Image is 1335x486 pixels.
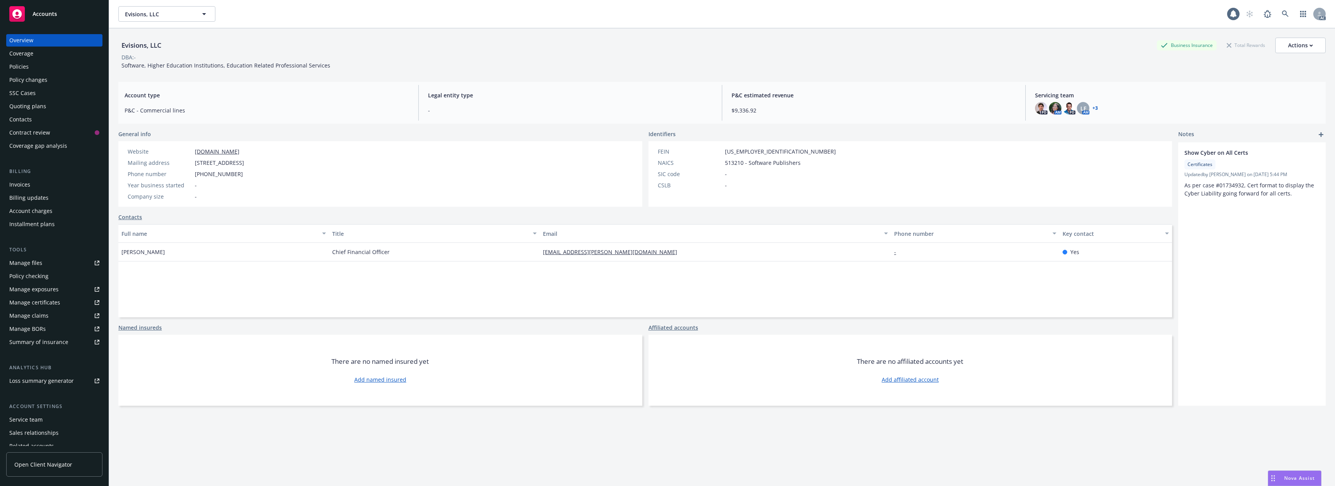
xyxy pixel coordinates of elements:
span: - [195,192,197,201]
div: SIC code [658,170,722,178]
a: Related accounts [6,440,102,452]
div: Actions [1288,38,1313,53]
button: Email [540,224,891,243]
span: Open Client Navigator [14,460,72,469]
a: Report a Bug [1260,6,1275,22]
span: $9,336.92 [732,106,1016,114]
span: [PERSON_NAME] [121,248,165,256]
div: Policy checking [9,270,49,282]
a: Invoices [6,178,102,191]
span: LF [1080,104,1086,112]
div: Manage files [9,257,42,269]
span: [STREET_ADDRESS] [195,159,244,167]
a: Coverage gap analysis [6,140,102,152]
span: General info [118,130,151,138]
div: Evisions, LLC [118,40,165,50]
a: Manage certificates [6,296,102,309]
div: Loss summary generator [9,375,74,387]
div: Policy changes [9,74,47,86]
img: photo [1063,102,1075,114]
div: Phone number [894,230,1048,238]
button: Full name [118,224,329,243]
a: add [1316,130,1326,139]
button: Evisions, LLC [118,6,215,22]
button: Title [329,224,540,243]
span: Account type [125,91,409,99]
div: Billing updates [9,192,49,204]
div: Phone number [128,170,192,178]
a: Add named insured [354,375,406,384]
a: Sales relationships [6,427,102,439]
a: Loss summary generator [6,375,102,387]
div: Account charges [9,205,52,217]
a: Contacts [118,213,142,221]
div: Show Cyber on All CertsCertificatesUpdatedby [PERSON_NAME] on [DATE] 5:44 PMAs per case #01734932... [1178,142,1326,204]
span: Updated by [PERSON_NAME] on [DATE] 5:44 PM [1184,171,1319,178]
a: Named insureds [118,323,162,332]
span: Identifiers [648,130,676,138]
a: Installment plans [6,218,102,230]
div: Title [332,230,528,238]
span: [PHONE_NUMBER] [195,170,243,178]
a: [EMAIL_ADDRESS][PERSON_NAME][DOMAIN_NAME] [543,248,683,256]
div: Analytics hub [6,364,102,372]
span: Evisions, LLC [125,10,192,18]
button: Actions [1275,38,1326,53]
a: Manage exposures [6,283,102,296]
a: Account charges [6,205,102,217]
div: Policies [9,61,29,73]
a: +3 [1092,106,1098,111]
a: Summary of insurance [6,336,102,348]
span: P&C - Commercial lines [125,106,409,114]
div: Service team [9,413,43,426]
div: Manage certificates [9,296,60,309]
a: Contract review [6,126,102,139]
a: Coverage [6,47,102,60]
span: 513210 - Software Publishers [725,159,801,167]
a: - [894,248,902,256]
span: [US_EMPLOYER_IDENTIFICATION_NUMBER] [725,147,836,156]
span: - [725,170,727,178]
div: Company size [128,192,192,201]
div: DBA: - [121,53,136,61]
div: Manage exposures [9,283,59,296]
span: Servicing team [1035,91,1319,99]
div: Related accounts [9,440,54,452]
a: Accounts [6,3,102,25]
div: Invoices [9,178,30,191]
div: NAICS [658,159,722,167]
div: SSC Cases [9,87,36,99]
span: Show Cyber on All Certs [1184,149,1299,157]
span: Legal entity type [428,91,713,99]
div: Business Insurance [1157,40,1217,50]
a: SSC Cases [6,87,102,99]
a: Billing updates [6,192,102,204]
span: Chief Financial Officer [332,248,390,256]
a: Contacts [6,113,102,126]
a: Add affiliated account [882,375,939,384]
div: Overview [9,34,33,47]
a: Quoting plans [6,100,102,112]
div: Drag to move [1268,471,1278,486]
a: Switch app [1295,6,1311,22]
span: As per case #01734932, Cert format to display the Cyber Liability going forward for all certs. [1184,182,1316,197]
div: Tools [6,246,102,254]
a: Manage files [6,257,102,269]
div: Account settings [6,403,102,410]
div: Sales relationships [9,427,59,439]
img: photo [1049,102,1061,114]
div: Year business started [128,181,192,189]
div: Manage claims [9,310,49,322]
div: FEIN [658,147,722,156]
span: Certificates [1188,161,1212,168]
div: Coverage [9,47,33,60]
a: Policy checking [6,270,102,282]
span: Accounts [33,11,57,17]
span: Notes [1178,130,1194,139]
span: There are no named insured yet [331,357,429,366]
span: Nova Assist [1284,475,1315,481]
div: Contract review [9,126,50,139]
div: Key contact [1063,230,1160,238]
span: - [428,106,713,114]
button: Phone number [891,224,1059,243]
